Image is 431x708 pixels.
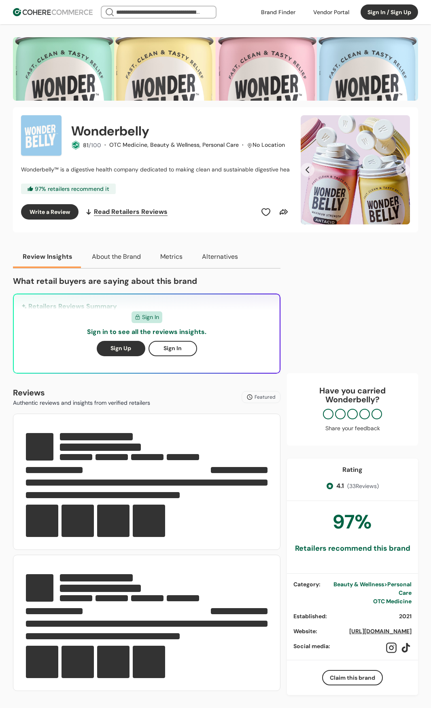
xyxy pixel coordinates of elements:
[399,612,412,621] div: 2021
[149,341,197,356] button: Sign In
[97,341,145,356] button: Sign Up
[293,580,321,589] div: Category :
[21,204,79,220] button: Write a Review
[347,482,379,490] span: ( 33 Reviews)
[384,581,387,588] span: >
[89,142,101,149] span: /100
[301,163,314,177] button: Previous Slide
[151,245,192,268] button: Metrics
[94,207,168,217] span: Read Retailers Reviews
[85,204,168,220] a: Read Retailers Reviews
[253,141,285,149] div: No Location
[293,627,343,636] div: Website :
[295,395,410,404] p: Wonderbelly ?
[336,481,344,491] span: 4.1
[21,184,116,194] div: 97 % retailers recommend it
[255,393,276,401] span: Featured
[13,245,82,268] button: Review Insights
[387,581,412,596] span: Personal Care
[71,121,149,141] h2: Wonderbelly
[301,115,410,224] img: Slide 0
[21,166,290,173] span: Wonderbelly™ is a digestive health company dedicated to making clean and sustainable digestive hea
[295,386,410,404] div: Have you carried
[349,628,412,635] a: [URL][DOMAIN_NAME]
[13,8,93,16] img: Cohere Logo
[295,424,410,433] div: Share your feedback
[83,142,89,149] span: 81
[293,642,379,651] div: Social media :
[361,4,418,20] button: Sign In / Sign Up
[13,37,418,101] img: Brand cover image
[342,465,363,475] div: Rating
[104,141,106,148] span: ·
[333,507,372,537] div: 97 %
[109,141,239,148] span: OTC Medicine, Beauty & Wellness, Personal Care
[396,163,410,177] button: Next Slide
[82,245,151,268] button: About the Brand
[295,543,410,554] div: Retailers recommend this brand
[13,399,150,407] p: Authentic reviews and insights from verified retailers
[242,141,244,148] span: ·
[301,115,410,224] div: Slide 1
[293,612,393,621] div: Established :
[13,275,280,287] p: What retail buyers are saying about this brand
[333,581,384,588] span: Beauty & Wellness
[327,597,412,606] div: OTC Medicine
[13,387,45,398] b: Reviews
[142,313,159,321] span: Sign In
[192,245,248,268] button: Alternatives
[327,580,412,606] a: Beauty & Wellness>Personal CareOTC Medicine
[322,670,383,685] button: Claim this brand
[301,115,410,224] div: Carousel
[21,115,62,156] img: Brand Photo
[87,327,206,337] p: Sign in to see all the reviews insights.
